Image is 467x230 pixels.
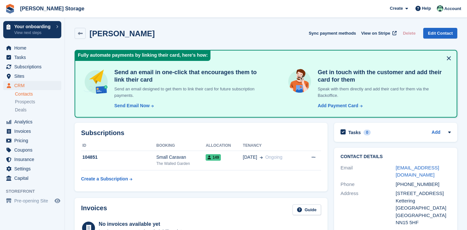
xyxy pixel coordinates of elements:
div: Small Caravan [156,154,206,161]
span: Settings [14,164,53,173]
div: [GEOGRAPHIC_DATA] [396,212,451,219]
a: [EMAIL_ADDRESS][DOMAIN_NAME] [396,165,439,178]
a: menu [3,43,61,52]
span: [DATE] [243,154,257,161]
th: Tenancy [243,141,301,151]
div: Add Payment Card [318,102,358,109]
span: Account [444,6,461,12]
span: CRM [14,81,53,90]
a: Your onboarding View next steps [3,21,61,38]
span: Storefront [6,188,65,195]
a: [PERSON_NAME] Storage [18,3,87,14]
p: Send an email designed to get them to link their card for future subscription payments. [112,86,261,98]
div: Address [341,190,396,226]
div: [PHONE_NUMBER] [396,181,451,188]
h4: Get in touch with the customer and add their card for them [315,69,449,83]
p: View next steps [14,30,53,36]
img: get-in-touch-e3e95b6451f4e49772a6039d3abdde126589d6f45a760754adfa51be33bf0f70.svg [287,69,312,94]
span: Tasks [14,53,53,62]
h4: Send an email in one-click that encourages them to link their card [112,69,261,83]
a: menu [3,145,61,155]
div: The Walled Garden [156,161,206,167]
div: Fully automate payments by linking their card, here's how: [75,51,210,61]
a: menu [3,62,61,71]
span: Analytics [14,117,53,126]
a: Create a Subscription [81,173,132,185]
a: menu [3,164,61,173]
h2: Tasks [348,130,361,135]
a: Edit Contact [423,28,457,39]
span: Insurance [14,155,53,164]
span: Help [422,5,431,12]
th: Allocation [206,141,243,151]
span: Home [14,43,53,52]
a: Preview store [54,197,61,205]
a: Deals [15,107,61,113]
span: Deals [15,107,27,113]
div: 104851 [81,154,156,161]
a: menu [3,174,61,183]
span: View on Stripe [361,30,390,37]
a: menu [3,136,61,145]
div: Email [341,164,396,179]
div: [GEOGRAPHIC_DATA] [396,204,451,212]
span: Capital [14,174,53,183]
a: menu [3,155,61,164]
a: Prospects [15,98,61,105]
h2: Invoices [81,204,107,215]
span: Pre-opening Site [14,196,53,205]
button: Sync payment methods [309,28,356,39]
div: Create a Subscription [81,176,128,182]
span: Prospects [15,99,35,105]
a: Add [432,129,440,136]
h2: Contact Details [341,154,451,159]
span: Sites [14,72,53,81]
a: menu [3,72,61,81]
a: View on Stripe [359,28,398,39]
div: [STREET_ADDRESS] [396,190,451,197]
a: Guide [293,204,321,215]
a: Add Payment Card [315,102,363,109]
div: Phone [341,181,396,188]
div: No invoices available yet [99,220,186,228]
img: stora-icon-8386f47178a22dfd0bd8f6a31ec36ba5ce8667c1dd55bd0f319d3a0aa187defe.svg [5,4,15,14]
div: NN15 5HF [396,219,451,226]
a: Contacts [15,91,61,97]
span: Invoices [14,127,53,136]
p: Your onboarding [14,24,53,29]
a: menu [3,53,61,62]
a: menu [3,127,61,136]
th: ID [81,141,156,151]
div: 0 [364,130,371,135]
button: Delete [400,28,418,39]
th: Booking [156,141,206,151]
span: Coupons [14,145,53,155]
img: Nicholas Pain [437,5,443,12]
span: Subscriptions [14,62,53,71]
div: Kettering [396,197,451,205]
p: Speak with them directly and add their card for them via the Backoffice. [315,86,449,98]
a: menu [3,196,61,205]
h2: [PERSON_NAME] [90,29,155,38]
span: 149 [206,154,221,161]
img: send-email-b5881ef4c8f827a638e46e229e590028c7e36e3a6c99d2365469aff88783de13.svg [83,69,109,95]
span: Pricing [14,136,53,145]
a: menu [3,81,61,90]
a: menu [3,117,61,126]
span: Ongoing [265,155,282,160]
h2: Subscriptions [81,129,321,137]
span: Create [390,5,403,12]
div: Send Email Now [114,102,150,109]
